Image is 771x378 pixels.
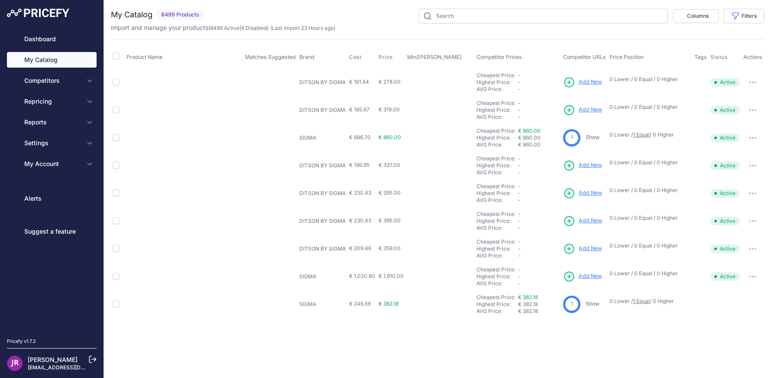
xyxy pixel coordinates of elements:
[476,308,518,315] div: AVG Price:
[710,106,740,114] span: Active
[7,73,97,88] button: Competitors
[476,107,518,114] div: Highest Price:
[518,72,521,78] span: -
[476,134,518,141] div: Highest Price:
[379,273,404,279] span: € 1,910.00
[24,118,81,127] span: Reports
[609,54,644,60] span: Price Position
[24,76,81,85] span: Competitors
[571,300,573,308] span: 1
[609,187,686,194] p: 0 Lower / 0 Equal / 0 Higher
[476,273,518,280] div: Highest Price:
[518,308,560,315] div: € 382.18
[518,273,521,280] span: -
[7,135,97,151] button: Settings
[7,114,97,130] button: Reports
[476,183,515,189] a: Cheapest Price:
[518,252,521,259] span: -
[379,300,398,307] span: € 382.18
[710,78,740,87] span: Active
[476,225,518,231] div: AVG Price:
[299,134,346,141] p: SIGMA
[518,280,521,287] span: -
[609,76,686,83] p: 0 Lower / 0 Equal / 0 Higher
[710,244,740,253] span: Active
[349,162,369,168] span: € 196.95
[518,162,521,169] span: -
[579,189,602,197] span: Add New
[476,190,518,197] div: Highest Price:
[476,218,518,225] div: Highest Price:
[609,215,686,222] p: 0 Lower / 0 Equal / 0 Higher
[111,9,152,21] h2: My Catalog
[476,294,515,300] a: Cheapest Price:
[518,134,541,141] span: € 860.00
[379,245,401,251] span: € 359.00
[609,270,686,277] p: 0 Lower / 0 Equal / 0 Higher
[518,238,521,245] span: -
[349,217,371,224] span: € 230.43
[476,280,518,287] div: AVG Price:
[379,54,395,61] button: Price
[476,72,515,78] a: Cheapest Price:
[418,9,668,23] input: Search
[518,107,521,113] span: -
[156,10,204,20] span: 8499 Products
[299,301,346,308] p: SIGMA
[7,156,97,172] button: My Account
[518,245,521,252] span: -
[7,31,97,327] nav: Sidebar
[518,225,521,231] span: -
[476,79,518,86] div: Highest Price:
[379,189,401,196] span: € 395.00
[476,162,518,169] div: Highest Price:
[563,160,602,172] a: Add New
[349,273,375,279] span: € 1,020.80
[299,107,346,114] p: DITSON BY SIGMA
[743,54,762,60] span: Actions
[210,25,240,31] a: 8499 Active
[349,106,369,113] span: € 185.67
[379,134,401,140] span: € 860.00
[126,54,162,60] span: Product Name
[609,159,686,166] p: 0 Lower / 0 Equal / 0 Higher
[710,272,740,281] span: Active
[563,270,602,283] a: Add New
[299,190,346,197] p: DITSON BY SIGMA
[609,298,686,305] p: 0 Lower / / 0 Higher
[476,54,522,60] span: Competitor Prices
[609,104,686,111] p: 0 Lower / 0 Equal / 0 Higher
[579,272,602,280] span: Add New
[379,106,400,113] span: € 319.00
[694,54,707,60] span: Tags
[710,217,740,225] span: Active
[407,54,462,60] span: Min/[PERSON_NAME]
[241,25,267,31] a: 6 Disabled
[518,183,521,189] span: -
[476,127,515,134] a: Cheapest Price:
[476,301,518,308] div: Highest Price:
[518,86,521,92] span: -
[710,54,728,61] span: Status
[563,187,602,199] a: Add New
[7,224,97,239] a: Suggest a feature
[270,25,335,31] span: (Last import 23 Hours ago)
[349,78,369,85] span: € 161.64
[7,31,97,47] a: Dashboard
[476,245,518,252] div: Highest Price:
[476,266,515,273] a: Cheapest Price:
[579,78,602,86] span: Add New
[379,78,401,85] span: € 278.00
[476,238,515,245] a: Cheapest Price:
[299,162,346,169] p: DITSON BY SIGMA
[710,54,729,61] button: Status
[563,54,606,60] span: Competitor URLs
[518,266,521,273] span: -
[571,134,573,142] span: 1
[518,211,521,217] span: -
[579,106,602,114] span: Add New
[518,169,521,176] span: -
[724,9,764,23] button: Filters
[579,244,602,253] span: Add New
[710,161,740,170] span: Active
